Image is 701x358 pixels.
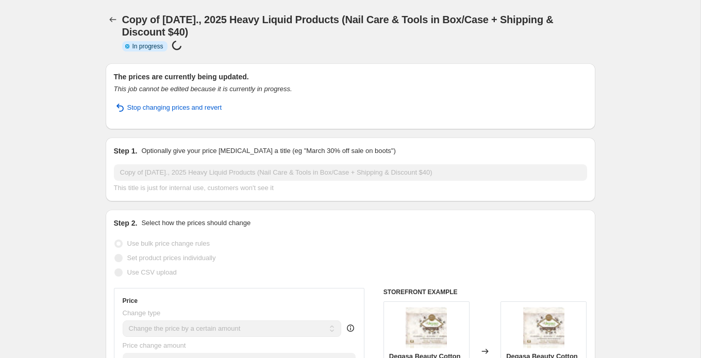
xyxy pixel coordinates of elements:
[132,42,163,50] span: In progress
[114,184,274,192] span: This title is just for internal use, customers won't see it
[383,288,587,296] h6: STOREFRONT EXAMPLE
[114,218,138,228] h2: Step 2.
[114,146,138,156] h2: Step 1.
[122,14,554,38] span: Copy of [DATE]., 2025 Heavy Liquid Products (Nail Care & Tools in Box/Case + Shipping & Discount ...
[141,218,251,228] p: Select how the prices should change
[345,323,356,333] div: help
[127,240,210,247] span: Use bulk price change rules
[127,254,216,262] span: Set product prices individually
[127,103,222,113] span: Stop changing prices and revert
[141,146,395,156] p: Optionally give your price [MEDICAL_DATA] a title (eg "March 30% off sale on boots")
[114,72,587,82] h2: The prices are currently being updated.
[123,297,138,305] h3: Price
[123,342,186,349] span: Price change amount
[406,307,447,348] img: degasa-beauty-cotton-wipe-large-box-12-lbs-angelina-nail-supply-nyc-1_80x.jpg
[106,12,120,27] button: Price change jobs
[108,99,228,116] button: Stop changing prices and revert
[127,268,177,276] span: Use CSV upload
[123,309,161,317] span: Change type
[114,85,292,93] i: This job cannot be edited because it is currently in progress.
[523,307,564,348] img: degasa-beauty-cotton-wipe-large-box-12-lbs-angelina-nail-supply-nyc-1_80x.jpg
[114,164,587,181] input: 30% off holiday sale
